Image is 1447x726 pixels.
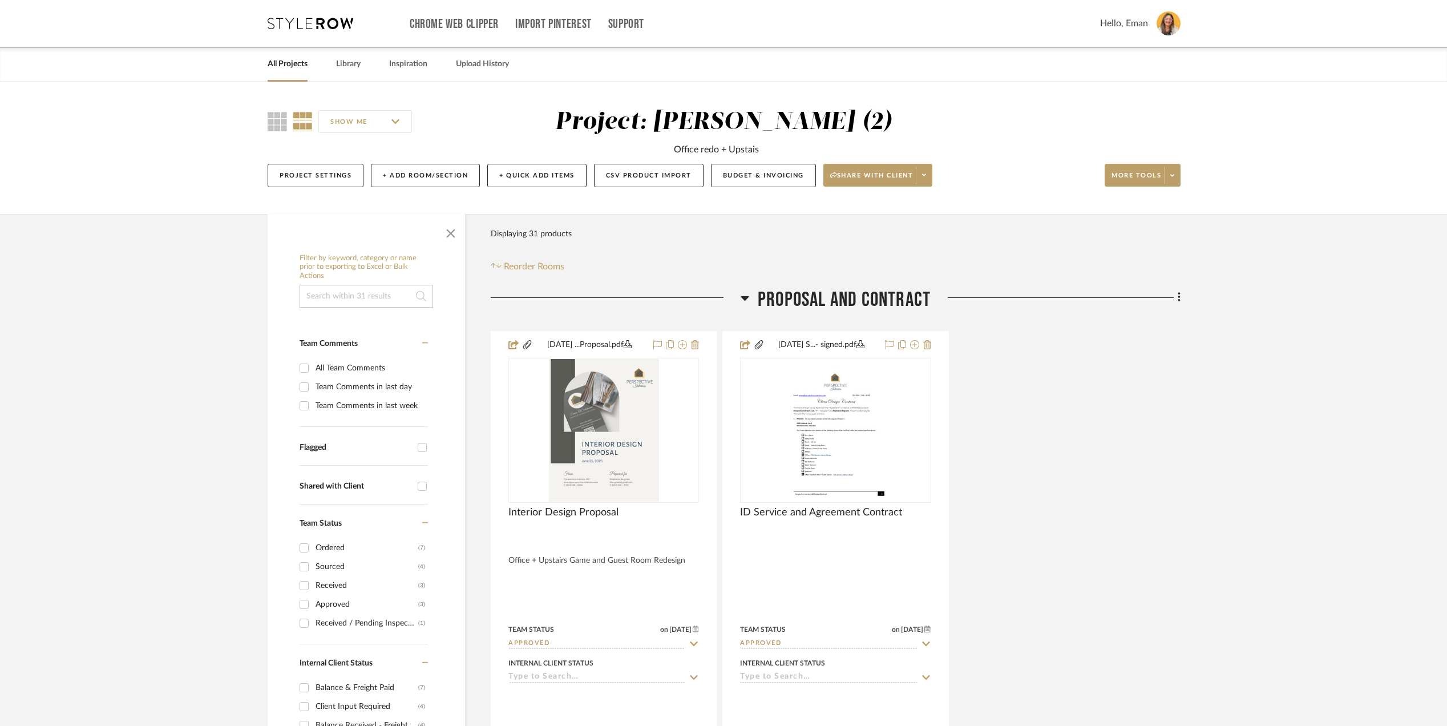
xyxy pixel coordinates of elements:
span: on [660,626,668,633]
span: [DATE] [900,626,924,634]
button: Share with client [823,164,933,187]
a: Upload History [456,57,509,72]
div: 0 [509,358,698,502]
span: Share with client [830,171,914,188]
div: Flagged [300,443,412,453]
div: 0 [741,358,930,502]
a: Library [336,57,361,72]
span: More tools [1111,171,1161,188]
a: Inspiration [389,57,427,72]
span: proposal and contract [758,288,931,312]
div: Balance & Freight Paid [316,679,418,697]
h6: Filter by keyword, category or name prior to exporting to Excel or Bulk Actions [300,254,433,281]
div: All Team Comments [316,359,425,377]
div: (7) [418,679,425,697]
div: Team Comments in last day [316,378,425,396]
input: Search within 31 results [300,285,433,308]
span: Interior Design Proposal [508,506,619,519]
input: Type to Search… [740,672,917,683]
img: avatar [1157,11,1181,35]
span: Team Status [300,519,342,527]
a: Support [608,19,644,29]
div: Ordered [316,539,418,557]
input: Type to Search… [508,672,685,683]
button: Budget & Invoicing [711,164,816,187]
button: Reorder Rooms [491,260,564,273]
div: (4) [418,697,425,716]
div: Team Status [508,624,554,635]
div: Approved [316,595,418,614]
div: Received / Pending Inspection [316,614,418,632]
div: Sourced [316,558,418,576]
div: Client Input Required [316,697,418,716]
button: + Add Room/Section [371,164,480,187]
div: Project: [PERSON_NAME] (2) [555,110,892,134]
img: ID Service and Agreement Contract [781,359,891,502]
span: on [892,626,900,633]
span: Team Comments [300,340,358,348]
div: (7) [418,539,425,557]
button: Close [439,220,462,243]
div: Received [316,576,418,595]
div: Internal Client Status [508,658,593,668]
div: (1) [418,614,425,632]
button: Project Settings [268,164,363,187]
span: Reorder Rooms [504,260,564,273]
a: Chrome Web Clipper [410,19,499,29]
span: Internal Client Status [300,659,373,667]
button: + Quick Add Items [487,164,587,187]
div: Team Status [740,624,786,635]
div: (3) [418,595,425,614]
input: Type to Search… [740,639,917,650]
img: Interior Design Proposal [549,359,659,502]
div: Team Comments in last week [316,397,425,415]
input: Type to Search… [508,639,685,650]
button: [DATE] S...- signed.pdf [765,338,878,352]
a: Import Pinterest [515,19,592,29]
div: Office redo + Upstais [674,143,759,156]
span: Hello, Eman [1100,17,1148,30]
div: Displaying 31 products [491,223,572,245]
div: Shared with Client [300,482,412,491]
a: All Projects [268,57,308,72]
span: ID Service and Agreement Contract [740,506,902,519]
div: (3) [418,576,425,595]
div: Internal Client Status [740,658,825,668]
button: [DATE] ...Proposal.pdf [533,338,646,352]
button: More tools [1105,164,1181,187]
button: CSV Product Import [594,164,704,187]
span: [DATE] [668,626,693,634]
div: (4) [418,558,425,576]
